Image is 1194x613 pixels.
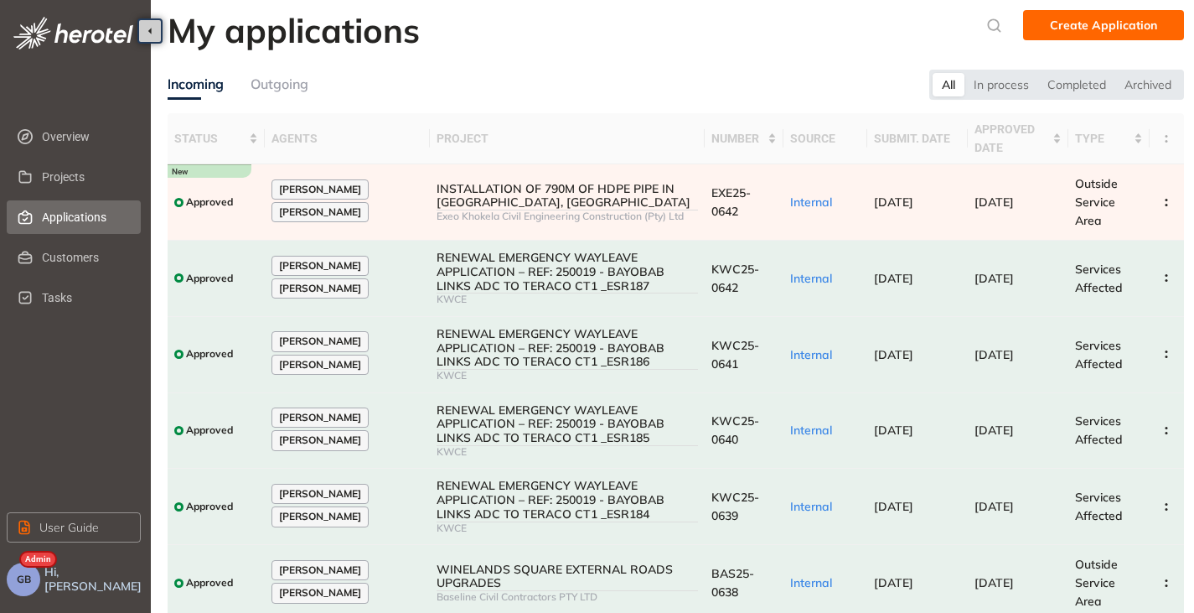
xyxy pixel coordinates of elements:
span: [DATE] [874,575,913,590]
span: [DATE] [974,423,1014,438]
span: Services Affected [1075,338,1123,371]
th: project [430,113,705,164]
div: In process [964,73,1038,96]
div: Exeo Khokela Civil Engineering Construction (Pty) Ltd [437,210,698,222]
div: RENEWAL EMERGENCY WAYLEAVE APPLICATION – REF: 250019 - BAYOBAB LINKS ADC TO TERACO CT1 _ESR185 [437,403,698,445]
span: Projects [42,160,127,194]
span: Services Affected [1075,262,1123,295]
th: submit. date [867,113,968,164]
div: WINELANDS SQUARE EXTERNAL ROADS UPGRADES [437,563,698,591]
span: Services Affected [1075,413,1123,447]
span: EXE25-0642 [711,185,751,219]
span: [PERSON_NAME] [279,587,361,599]
th: number [705,113,783,164]
span: KWC25-0639 [711,490,759,523]
span: Approved [186,196,233,208]
span: [DATE] [874,499,913,514]
span: [PERSON_NAME] [279,184,361,195]
span: [PERSON_NAME] [279,564,361,576]
button: GB [7,563,40,596]
th: source [783,113,867,164]
span: Approved [186,577,233,589]
span: [PERSON_NAME] [279,283,361,294]
span: Internal [790,423,832,438]
div: KWCE [437,446,698,458]
span: [PERSON_NAME] [279,335,361,347]
span: status [174,129,246,148]
span: [DATE] [974,271,1014,286]
span: KWC25-0641 [711,338,759,371]
div: RENEWAL EMERGENCY WAYLEAVE APPLICATION – REF: 250019 - BAYOBAB LINKS ADC TO TERACO CT1 _ESR186 [437,327,698,369]
img: logo [13,17,133,49]
button: Create Application [1023,10,1184,40]
span: type [1075,129,1130,148]
span: [PERSON_NAME] [279,434,361,446]
span: Tasks [42,281,127,314]
span: [DATE] [974,499,1014,514]
span: [DATE] [974,575,1014,590]
span: [PERSON_NAME] [279,260,361,272]
span: Approved [186,273,233,284]
span: [DATE] [874,423,913,438]
span: [DATE] [974,195,1014,210]
span: Internal [790,271,832,286]
div: KWCE [437,294,698,305]
th: type [1068,113,1150,164]
span: approved date [974,120,1049,157]
div: Baseline Civil Contractors PTY LTD [437,591,698,603]
div: Incoming [168,74,224,95]
button: User Guide [7,512,141,543]
span: [DATE] [974,347,1014,362]
span: Outside Service Area [1075,557,1118,609]
div: Archived [1115,73,1181,96]
span: KWC25-0642 [711,262,759,295]
div: All [933,73,964,96]
span: Customers [42,241,127,274]
span: Outside Service Area [1075,176,1118,228]
span: Internal [790,195,832,210]
span: Approved [186,424,233,436]
span: Services Affected [1075,490,1123,523]
span: Approved [186,348,233,360]
th: agents [265,113,430,164]
div: KWCE [437,370,698,382]
th: approved date [968,113,1068,164]
span: [DATE] [874,271,913,286]
span: GB [17,574,31,585]
span: Hi, [PERSON_NAME] [44,565,144,594]
div: KWCE [437,522,698,534]
div: Completed [1038,73,1115,96]
span: User Guide [39,518,99,537]
span: [DATE] [874,347,913,362]
div: Outgoing [251,74,308,95]
span: [PERSON_NAME] [279,359,361,371]
span: Internal [790,499,832,514]
div: RENEWAL EMERGENCY WAYLEAVE APPLICATION – REF: 250019 - BAYOBAB LINKS ADC TO TERACO CT1 _ESR187 [437,251,698,293]
span: Applications [42,200,127,234]
span: KWC25-0640 [711,413,759,447]
div: RENEWAL EMERGENCY WAYLEAVE APPLICATION – REF: 250019 - BAYOBAB LINKS ADC TO TERACO CT1 _ESR184 [437,479,698,521]
span: Internal [790,575,832,590]
th: status [168,113,265,164]
span: BAS25-0638 [711,566,754,600]
span: number [711,129,764,148]
span: Internal [790,347,832,362]
span: [DATE] [874,195,913,210]
h2: My applications [168,10,420,50]
span: Create Application [1050,16,1157,34]
span: [PERSON_NAME] [279,206,361,218]
span: [PERSON_NAME] [279,511,361,522]
span: Overview [42,120,127,153]
span: [PERSON_NAME] [279,488,361,500]
span: [PERSON_NAME] [279,412,361,423]
div: INSTALLATION OF 790M OF HDPE PIPE IN [GEOGRAPHIC_DATA], [GEOGRAPHIC_DATA] [437,182,698,210]
span: Approved [186,501,233,512]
